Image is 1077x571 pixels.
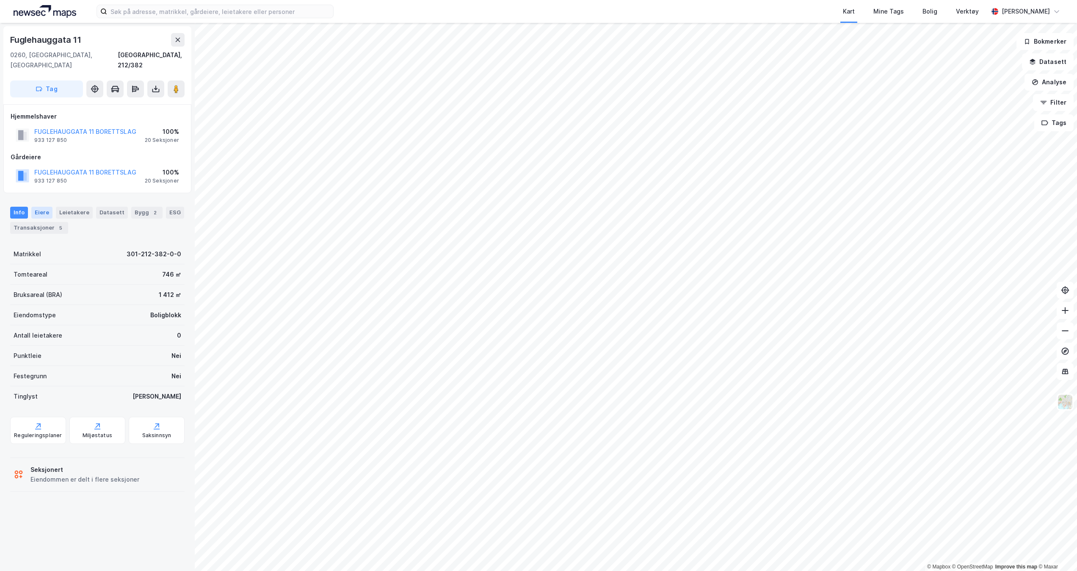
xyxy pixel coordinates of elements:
div: Transaksjoner [10,222,68,234]
div: 100% [145,167,179,177]
div: Seksjonert [30,465,139,475]
div: Kontrollprogram for chat [1035,530,1077,571]
div: 100% [145,127,179,137]
div: Tinglyst [14,391,38,402]
div: 20 Seksjoner [145,177,179,184]
div: 1 412 ㎡ [159,290,181,300]
img: Z [1057,394,1073,410]
div: Bolig [922,6,937,17]
div: Eiere [31,207,52,219]
div: 20 Seksjoner [145,137,179,144]
div: Reguleringsplaner [14,432,62,439]
div: 5 [56,224,65,232]
div: Eiendomstype [14,310,56,320]
div: 2 [151,208,159,217]
div: Matrikkel [14,249,41,259]
input: Søk på adresse, matrikkel, gårdeiere, leietakere eller personer [107,5,333,18]
div: Mine Tags [873,6,904,17]
div: 933 127 850 [34,177,67,184]
div: 0 [177,330,181,341]
div: Verktøy [956,6,979,17]
div: Eiendommen er delt i flere seksjoner [30,474,139,485]
a: Improve this map [995,564,1037,570]
div: Info [10,207,28,219]
button: Tags [1034,114,1074,131]
div: Leietakere [56,207,93,219]
img: logo.a4113a55bc3d86da70a041830d287a7e.svg [14,5,76,18]
button: Tag [10,80,83,97]
div: Miljøstatus [83,432,112,439]
div: Datasett [96,207,128,219]
button: Filter [1033,94,1074,111]
div: Antall leietakere [14,330,62,341]
div: 933 127 850 [34,137,67,144]
iframe: Chat Widget [1035,530,1077,571]
div: Boligblokk [150,310,181,320]
div: Nei [171,351,181,361]
button: Bokmerker [1016,33,1074,50]
div: Bygg [131,207,163,219]
a: OpenStreetMap [952,564,993,570]
div: [PERSON_NAME] [133,391,181,402]
div: Bruksareal (BRA) [14,290,62,300]
div: Saksinnsyn [142,432,171,439]
div: 301-212-382-0-0 [127,249,181,259]
div: Kart [843,6,855,17]
div: [GEOGRAPHIC_DATA], 212/382 [118,50,185,70]
div: Fuglehauggata 11 [10,33,83,47]
div: Tomteareal [14,269,47,280]
div: Gårdeiere [11,152,184,162]
div: ESG [166,207,184,219]
div: [PERSON_NAME] [1002,6,1050,17]
button: Analyse [1025,74,1074,91]
div: Punktleie [14,351,41,361]
button: Datasett [1022,53,1074,70]
div: Festegrunn [14,371,47,381]
div: Nei [171,371,181,381]
div: 746 ㎡ [162,269,181,280]
a: Mapbox [927,564,950,570]
div: Hjemmelshaver [11,111,184,122]
div: 0260, [GEOGRAPHIC_DATA], [GEOGRAPHIC_DATA] [10,50,118,70]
